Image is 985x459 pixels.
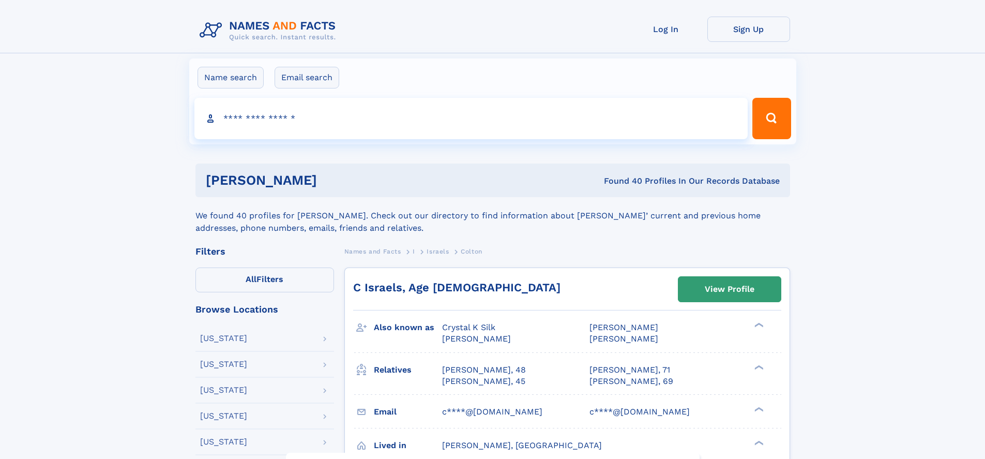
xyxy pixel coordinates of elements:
[752,364,764,371] div: ❯
[589,364,670,376] a: [PERSON_NAME], 71
[427,245,449,258] a: Israels
[374,403,442,421] h3: Email
[374,319,442,336] h3: Also known as
[200,386,247,394] div: [US_STATE]
[707,17,790,42] a: Sign Up
[353,281,560,294] a: C Israels, Age [DEMOGRAPHIC_DATA]
[195,247,334,256] div: Filters
[195,268,334,292] label: Filters
[195,197,790,234] div: We found 40 profiles for [PERSON_NAME]. Check out our directory to find information about [PERSON...
[589,334,658,344] span: [PERSON_NAME]
[442,322,495,332] span: Crystal K Silk
[442,334,511,344] span: [PERSON_NAME]
[275,67,339,88] label: Email search
[413,245,415,258] a: I
[344,245,401,258] a: Names and Facts
[246,274,256,284] span: All
[195,17,344,45] img: Logo Names and Facts
[200,334,247,343] div: [US_STATE]
[206,174,461,187] h1: [PERSON_NAME]
[625,17,707,42] a: Log In
[752,322,764,329] div: ❯
[752,439,764,446] div: ❯
[200,360,247,368] div: [US_STATE]
[442,364,526,376] a: [PERSON_NAME], 48
[705,277,754,301] div: View Profile
[589,376,673,387] a: [PERSON_NAME], 69
[752,98,791,139] button: Search Button
[589,322,658,332] span: [PERSON_NAME]
[195,305,334,314] div: Browse Locations
[374,437,442,454] h3: Lived in
[198,67,264,88] label: Name search
[752,406,764,412] div: ❯
[200,412,247,420] div: [US_STATE]
[460,175,780,187] div: Found 40 Profiles In Our Records Database
[374,361,442,379] h3: Relatives
[461,248,482,255] span: Colton
[427,248,449,255] span: Israels
[442,440,602,450] span: [PERSON_NAME], [GEOGRAPHIC_DATA]
[442,376,525,387] a: [PERSON_NAME], 45
[200,438,247,446] div: [US_STATE]
[678,277,781,302] a: View Profile
[194,98,748,139] input: search input
[413,248,415,255] span: I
